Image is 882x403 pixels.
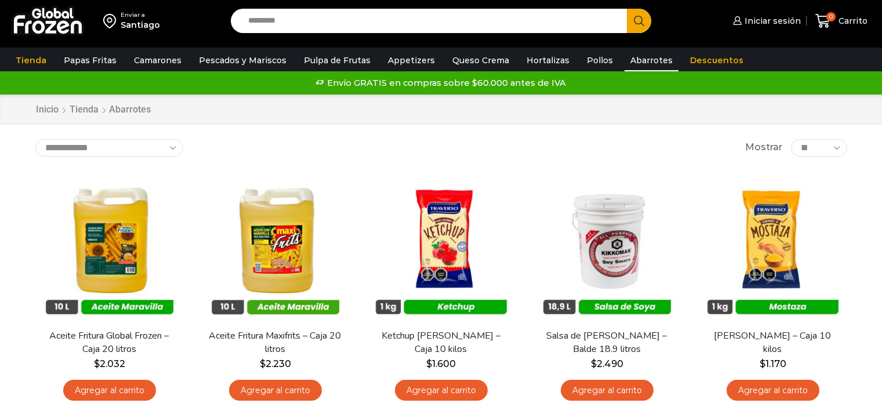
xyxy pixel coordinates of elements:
[426,358,432,369] span: $
[426,358,456,369] bdi: 1.600
[625,49,678,71] a: Abarrotes
[208,329,342,356] a: Aceite Fritura Maxifrits – Caja 20 litros
[63,380,156,401] a: Agregar al carrito: “Aceite Fritura Global Frozen – Caja 20 litros”
[581,49,619,71] a: Pollos
[69,103,99,117] a: Tienda
[836,15,868,27] span: Carrito
[103,11,121,31] img: address-field-icon.svg
[58,49,122,71] a: Papas Fritas
[94,358,125,369] bdi: 2.032
[35,103,59,117] a: Inicio
[193,49,292,71] a: Pescados y Mariscos
[42,329,176,356] a: Aceite Fritura Global Frozen – Caja 20 litros
[540,329,673,356] a: Salsa de [PERSON_NAME] – Balde 18.9 litros
[730,9,801,32] a: Iniciar sesión
[742,15,801,27] span: Iniciar sesión
[826,12,836,21] span: 0
[591,358,623,369] bdi: 2.490
[94,358,100,369] span: $
[229,380,322,401] a: Agregar al carrito: “Aceite Fritura Maxifrits - Caja 20 litros”
[521,49,575,71] a: Hortalizas
[561,380,654,401] a: Agregar al carrito: “Salsa de Soya Kikkoman - Balde 18.9 litros”
[706,329,839,356] a: [PERSON_NAME] – Caja 10 kilos
[760,358,786,369] bdi: 1.170
[745,141,782,154] span: Mostrar
[591,358,597,369] span: $
[382,49,441,71] a: Appetizers
[35,103,151,117] nav: Breadcrumb
[298,49,376,71] a: Pulpa de Frutas
[35,139,183,157] select: Pedido de la tienda
[727,380,819,401] a: Agregar al carrito: “Mostaza Traverso - Caja 10 kilos”
[627,9,651,33] button: Search button
[128,49,187,71] a: Camarones
[760,358,765,369] span: $
[109,104,151,115] h1: Abarrotes
[812,8,870,35] a: 0 Carrito
[260,358,291,369] bdi: 2.230
[260,358,266,369] span: $
[374,329,507,356] a: Ketchup [PERSON_NAME] – Caja 10 kilos
[121,19,160,31] div: Santiago
[684,49,749,71] a: Descuentos
[121,11,160,19] div: Enviar a
[10,49,52,71] a: Tienda
[447,49,515,71] a: Queso Crema
[395,380,488,401] a: Agregar al carrito: “Ketchup Traverso - Caja 10 kilos”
